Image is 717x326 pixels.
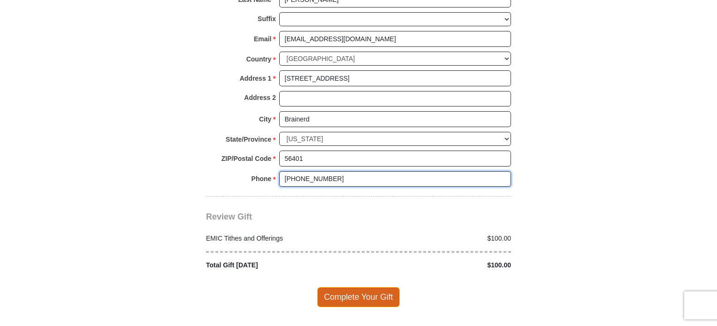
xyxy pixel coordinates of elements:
strong: Address 1 [240,72,272,85]
span: Complete Your Gift [317,287,400,307]
strong: City [259,113,271,126]
div: EMIC Tithes and Offerings [201,234,359,243]
strong: Suffix [258,12,276,25]
div: $100.00 [358,234,516,243]
div: $100.00 [358,260,516,270]
div: Total Gift [DATE] [201,260,359,270]
strong: Country [246,53,272,66]
span: Review Gift [206,212,252,221]
strong: Email [254,32,271,45]
strong: Phone [252,172,272,185]
strong: State/Province [226,133,271,146]
strong: ZIP/Postal Code [221,152,272,165]
strong: Address 2 [244,91,276,104]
